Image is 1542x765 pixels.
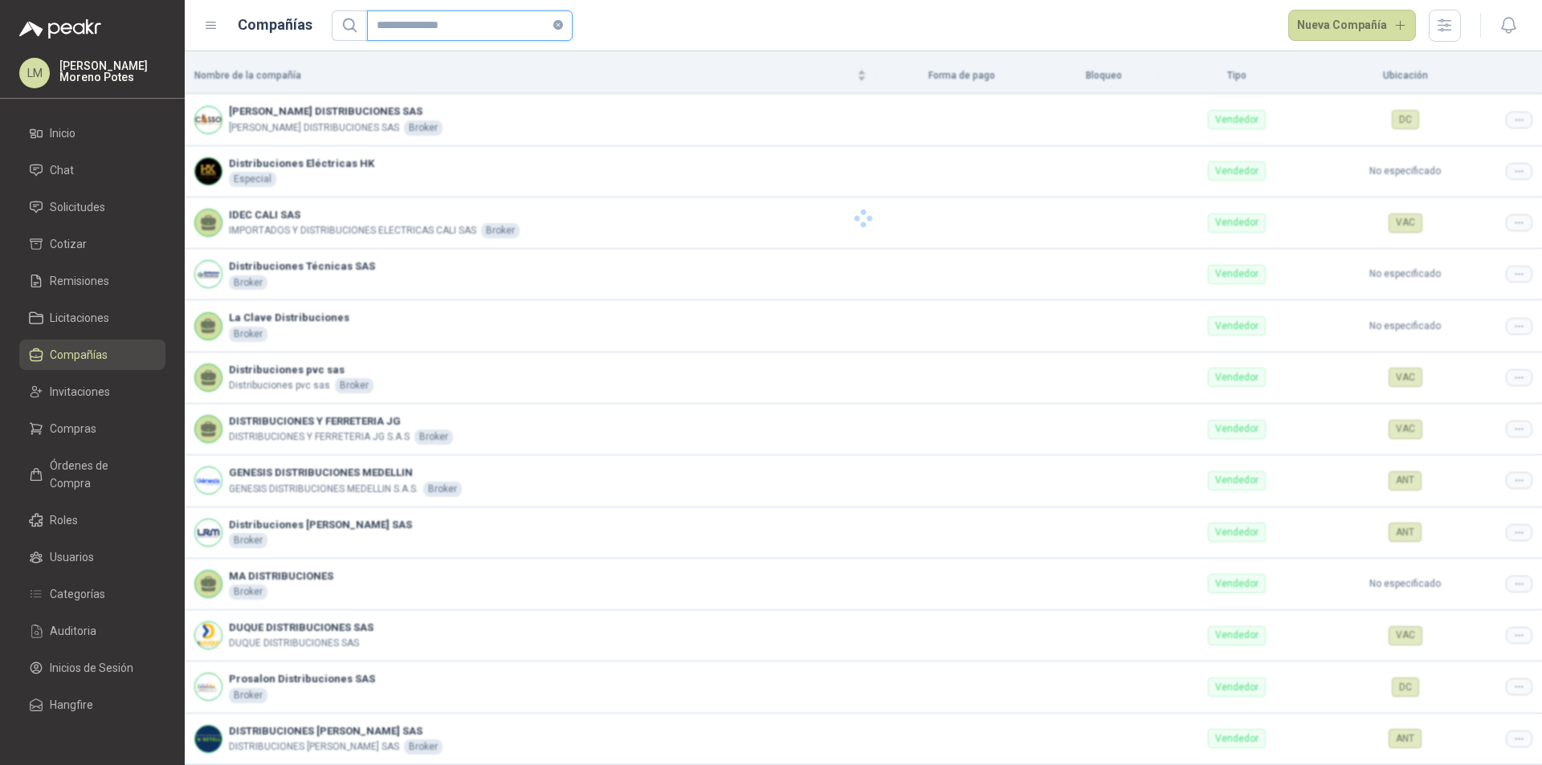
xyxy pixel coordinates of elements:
a: Remisiones [19,266,165,296]
span: Remisiones [50,272,109,290]
span: Compañías [50,346,108,364]
a: Cotizar [19,229,165,259]
span: Solicitudes [50,198,105,216]
a: Chat [19,155,165,185]
a: Usuarios [19,542,165,572]
a: Auditoria [19,616,165,646]
span: Usuarios [50,548,94,566]
span: Licitaciones [50,309,109,327]
a: Roles [19,505,165,535]
span: Auditoria [50,622,96,640]
span: Chat [50,161,74,179]
a: Compras [19,413,165,444]
img: Logo peakr [19,19,101,39]
span: Compras [50,420,96,437]
span: Categorías [50,585,105,603]
span: close-circle [553,20,563,30]
a: Licitaciones [19,303,165,333]
a: Categorías [19,579,165,609]
p: [PERSON_NAME] Moreno Potes [59,60,165,83]
span: Inicio [50,124,75,142]
a: Compañías [19,340,165,370]
a: Hangfire [19,690,165,720]
span: Roles [50,511,78,529]
span: Inicios de Sesión [50,659,133,677]
a: Invitaciones [19,376,165,407]
a: Solicitudes [19,192,165,222]
button: Nueva Compañía [1288,10,1417,42]
span: Órdenes de Compra [50,457,150,492]
a: Órdenes de Compra [19,450,165,498]
div: LM [19,58,50,88]
span: close-circle [553,18,563,33]
span: Cotizar [50,235,87,253]
span: Invitaciones [50,383,110,401]
a: Inicio [19,118,165,149]
h1: Compañías [238,14,312,36]
span: Hangfire [50,696,93,714]
a: Inicios de Sesión [19,653,165,683]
